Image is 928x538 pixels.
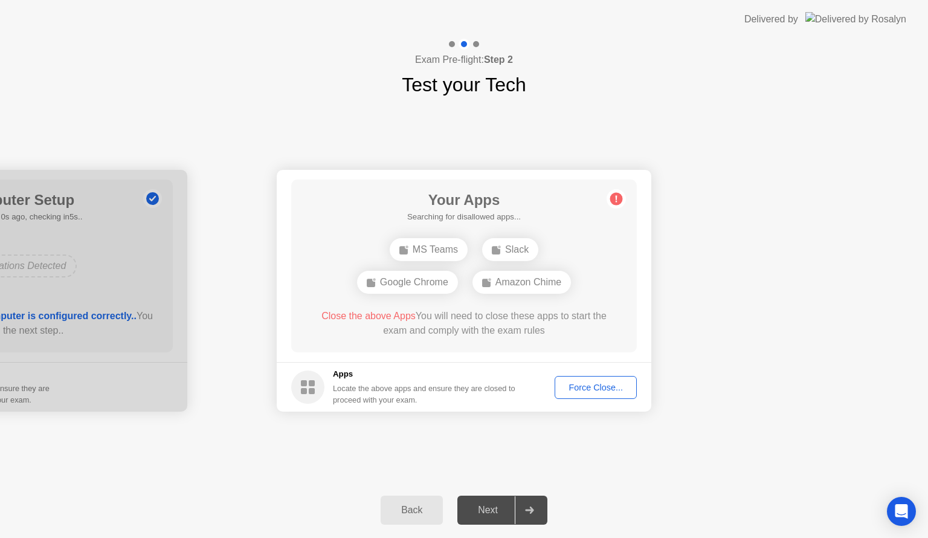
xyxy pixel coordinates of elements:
[472,271,571,294] div: Amazon Chime
[484,54,513,65] b: Step 2
[357,271,458,294] div: Google Chrome
[381,496,443,525] button: Back
[390,238,468,261] div: MS Teams
[461,505,515,516] div: Next
[321,311,416,321] span: Close the above Apps
[333,368,516,380] h5: Apps
[407,189,521,211] h1: Your Apps
[559,383,633,392] div: Force Close...
[482,238,538,261] div: Slack
[887,497,916,526] div: Open Intercom Messenger
[457,496,547,525] button: Next
[415,53,513,67] h4: Exam Pre-flight:
[407,211,521,223] h5: Searching for disallowed apps...
[309,309,620,338] div: You will need to close these apps to start the exam and comply with the exam rules
[744,12,798,27] div: Delivered by
[333,383,516,406] div: Locate the above apps and ensure they are closed to proceed with your exam.
[384,505,439,516] div: Back
[555,376,637,399] button: Force Close...
[402,70,526,99] h1: Test your Tech
[805,12,906,26] img: Delivered by Rosalyn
